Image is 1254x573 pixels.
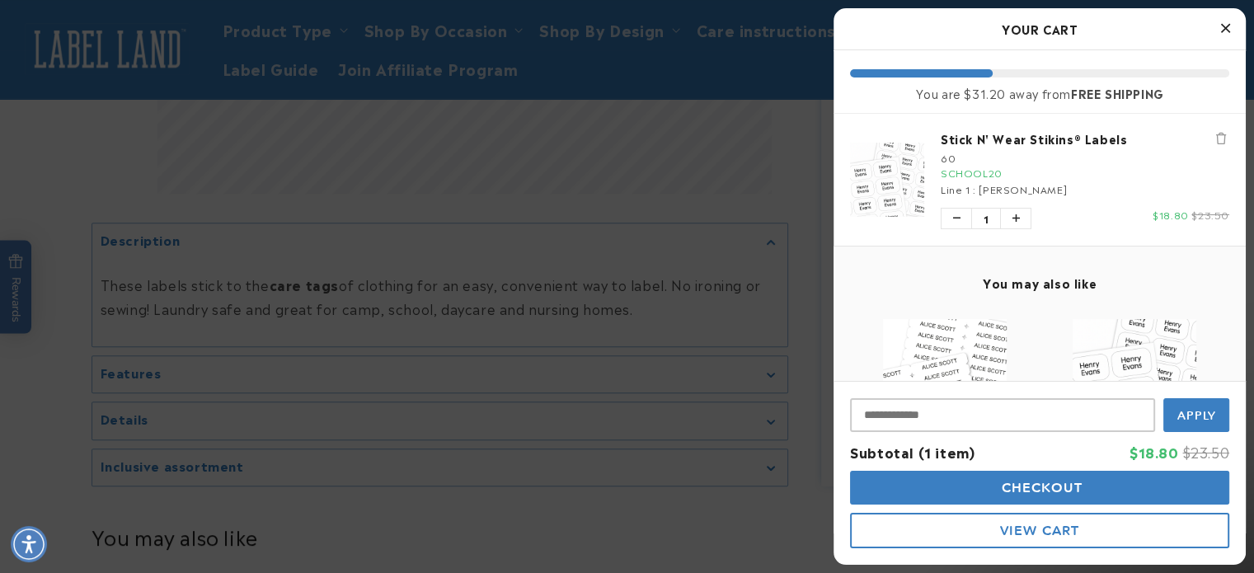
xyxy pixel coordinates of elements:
[941,164,1229,182] div: SCHOOL20
[850,114,1229,246] li: product
[971,209,1001,228] span: 1
[941,181,970,196] span: Line 1
[850,16,1229,41] h2: Your Cart
[1000,523,1079,538] span: View Cart
[1130,442,1179,462] span: $18.80
[1191,207,1229,222] span: $23.50
[13,441,209,491] iframe: Sign Up via Text for Offers
[998,480,1083,496] span: Checkout
[1213,16,1238,41] button: Close Cart
[1177,408,1216,423] span: Apply
[850,275,1229,290] h4: You may also like
[941,151,1229,164] div: 60
[850,442,975,462] span: Subtotal (1 item)
[941,130,1229,147] a: Stick N' Wear Stikins® Labels
[850,86,1229,101] div: You are $31.20 away from
[979,181,1067,196] span: [PERSON_NAME]
[1153,207,1189,222] span: $18.80
[883,319,1007,443] img: Iron-On Labels - Label Land
[1163,398,1229,432] button: Apply
[14,46,220,77] button: Can these labels be used on uniforms?
[850,471,1229,505] button: Checkout
[1182,442,1229,462] span: $23.50
[850,513,1229,548] button: View Cart
[973,181,976,196] span: :
[1213,130,1229,147] button: Remove Stick N' Wear Stikins® Labels
[1001,209,1031,228] button: Increase quantity of Stick N' Wear Stikins® Labels
[850,398,1155,432] input: Input Discount
[1073,319,1196,443] img: View Stick N' Wear Stikins® Labels
[11,526,47,562] div: Accessibility Menu
[942,209,971,228] button: Decrease quantity of Stick N' Wear Stikins® Labels
[850,143,924,217] img: Stick N' Wear Stikins® Labels
[1071,84,1164,101] b: FREE SHIPPING
[56,92,220,124] button: Do these labels need ironing?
